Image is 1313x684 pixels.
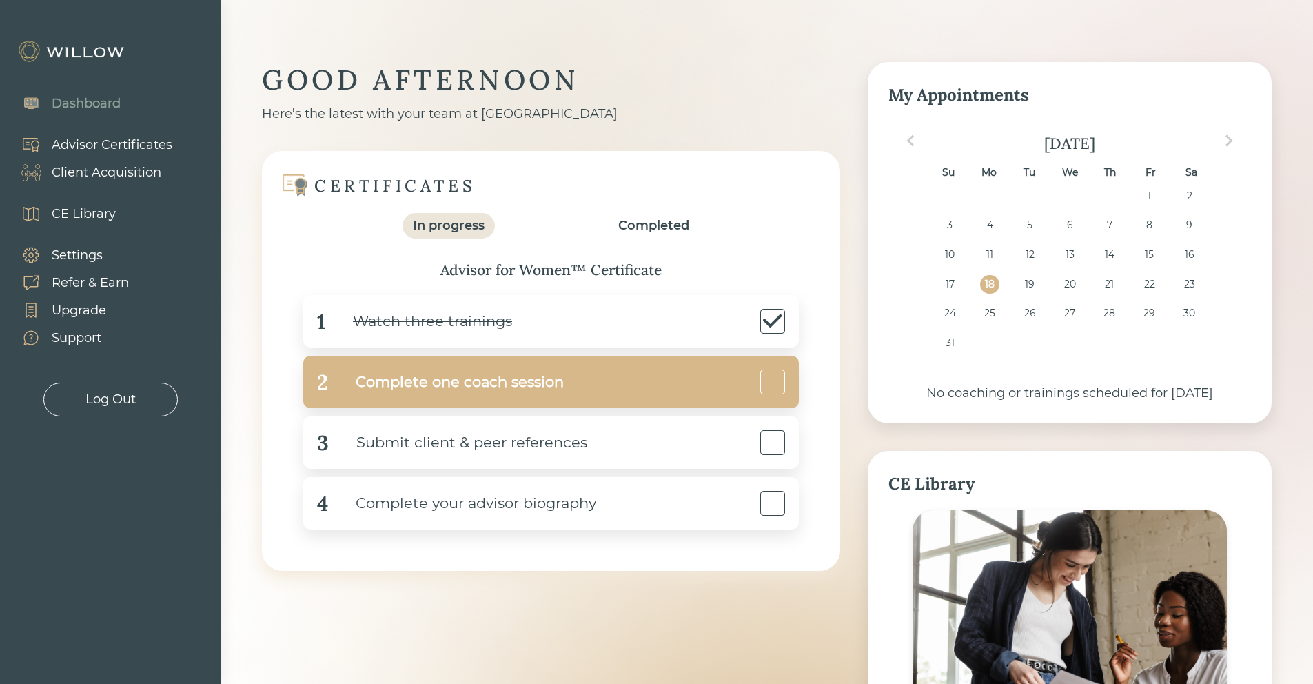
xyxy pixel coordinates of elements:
div: Completed [618,217,689,235]
a: Settings [7,241,129,269]
div: Th [1101,163,1119,182]
div: Choose Wednesday, August 13th, 2025 [1060,245,1079,264]
div: [DATE] [888,134,1251,153]
div: Tu [1020,163,1039,182]
div: Choose Thursday, August 14th, 2025 [1100,245,1119,264]
div: Choose Sunday, August 10th, 2025 [941,245,959,264]
div: Settings [52,246,103,265]
div: Dashboard [52,94,121,113]
div: GOOD AFTERNOON [262,62,840,98]
div: month 2025-08 [893,187,1246,363]
div: Choose Friday, August 8th, 2025 [1140,216,1159,234]
div: Sa [1182,163,1201,182]
div: Choose Sunday, August 17th, 2025 [941,275,959,294]
div: Choose Thursday, August 28th, 2025 [1100,304,1119,323]
div: Choose Wednesday, August 20th, 2025 [1060,275,1079,294]
div: Choose Sunday, August 3rd, 2025 [941,216,959,234]
div: Choose Monday, August 4th, 2025 [980,216,999,234]
div: Advisor Certificates [52,136,172,154]
div: 1 [317,306,325,337]
a: Client Acquisition [7,159,172,186]
img: Willow [17,41,128,63]
div: Choose Wednesday, August 27th, 2025 [1060,304,1079,323]
div: Advisor for Women™ Certificate [289,259,813,281]
div: Choose Tuesday, August 12th, 2025 [1020,245,1039,264]
div: Choose Tuesday, August 19th, 2025 [1020,275,1039,294]
div: No coaching or trainings scheduled for [DATE] [888,384,1251,403]
div: Upgrade [52,301,106,320]
div: Choose Saturday, August 2nd, 2025 [1180,187,1199,205]
a: Upgrade [7,296,129,324]
div: Client Acquisition [52,163,161,182]
div: Choose Thursday, August 21st, 2025 [1100,275,1119,294]
div: Choose Thursday, August 7th, 2025 [1100,216,1119,234]
div: We [1060,163,1079,182]
div: CE Library [888,472,1251,496]
button: Previous Month [899,130,922,152]
div: 2 [317,367,328,398]
div: Submit client & peer references [329,428,587,459]
div: Choose Tuesday, August 5th, 2025 [1020,216,1039,234]
div: Choose Wednesday, August 6th, 2025 [1060,216,1079,234]
div: Support [52,329,101,348]
div: Choose Saturday, August 23rd, 2025 [1180,275,1199,294]
div: Choose Tuesday, August 26th, 2025 [1020,304,1039,323]
div: CE Library [52,205,116,223]
div: CERTIFICATES [314,175,476,197]
div: In progress [413,217,485,235]
div: Here’s the latest with your team at [GEOGRAPHIC_DATA] [262,105,840,123]
div: Choose Monday, August 11th, 2025 [980,245,999,264]
div: My Appointments [888,83,1251,108]
div: Choose Saturday, August 16th, 2025 [1180,245,1199,264]
div: Choose Friday, August 22nd, 2025 [1140,275,1159,294]
div: Choose Friday, August 15th, 2025 [1140,245,1159,264]
a: Advisor Certificates [7,131,172,159]
div: Choose Friday, August 1st, 2025 [1140,187,1159,205]
div: Refer & Earn [52,274,129,292]
div: 4 [317,488,328,519]
div: Watch three trainings [325,306,512,337]
div: Log Out [85,390,136,409]
div: Choose Sunday, August 31st, 2025 [941,334,959,352]
div: Choose Sunday, August 24th, 2025 [941,304,959,323]
div: Su [939,163,957,182]
button: Next Month [1218,130,1240,152]
div: Complete one coach session [328,367,564,398]
div: Choose Monday, August 18th, 2025 [980,275,999,294]
div: Fr [1141,163,1160,182]
a: Refer & Earn [7,269,129,296]
div: 3 [317,428,329,459]
div: Choose Monday, August 25th, 2025 [980,304,999,323]
div: Choose Saturday, August 30th, 2025 [1180,304,1199,323]
div: Choose Saturday, August 9th, 2025 [1180,216,1199,234]
div: Complete your advisor biography [328,488,596,519]
a: Dashboard [7,90,121,117]
div: Choose Friday, August 29th, 2025 [1140,304,1159,323]
a: CE Library [7,200,116,228]
div: Mo [979,163,998,182]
